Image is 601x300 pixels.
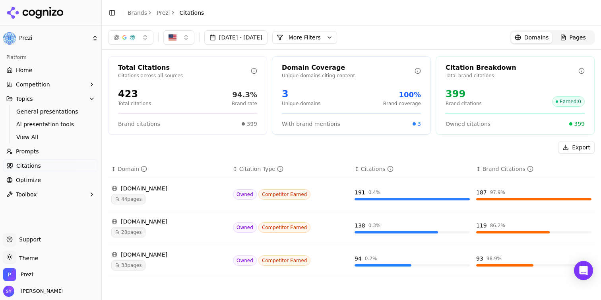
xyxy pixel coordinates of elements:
span: Owned citations [446,120,490,128]
span: Citations [16,162,41,170]
img: US [169,33,176,41]
img: Prezi [3,268,16,281]
button: [DATE] - [DATE] [204,30,268,45]
img: Stephanie Yu [3,286,14,297]
div: Platform [3,51,98,64]
div: 0.2 % [365,255,377,262]
div: 119 [476,222,487,229]
p: Total citations [118,100,151,107]
span: Theme [16,255,38,261]
div: [DOMAIN_NAME] [111,184,227,192]
div: 100% [383,89,421,100]
div: Citation Type [239,165,283,173]
span: 399 [574,120,585,128]
span: General presentations [16,108,85,116]
span: 28 pages [111,227,145,237]
p: Brand rate [232,100,257,107]
div: 93 [476,255,483,263]
p: Unique domains [282,100,320,107]
div: Open Intercom Messenger [574,261,593,280]
span: Optimize [16,176,41,184]
span: With brand mentions [282,120,340,128]
span: Competitor Earned [258,222,311,233]
a: Prezi [157,9,170,17]
th: brandCitationCount [473,160,595,178]
div: Brand Citations [483,165,533,173]
button: Open user button [3,286,64,297]
button: Competition [3,78,98,91]
nav: breadcrumb [128,9,204,17]
span: Prompts [16,147,39,155]
a: Home [3,64,98,76]
span: Domains [524,33,549,41]
a: Citations [3,159,98,172]
div: Domain Coverage [282,63,415,73]
span: Competition [16,80,50,88]
div: 94 [355,255,362,263]
span: View All [16,133,85,141]
span: Topics [16,95,33,103]
span: Prezi [21,271,33,278]
div: Domain [118,165,147,173]
p: Citations across all sources [118,73,251,79]
div: 399 [446,88,482,100]
th: domain [108,160,230,178]
span: Support [16,235,41,243]
div: Citation Breakdown [446,63,578,73]
span: 33 pages [111,260,145,271]
div: Citations [361,165,394,173]
a: General presentations [13,106,89,117]
button: Topics [3,92,98,105]
div: 191 [355,188,365,196]
div: 97.9 % [490,189,505,196]
div: Data table [108,160,595,277]
a: AI presentation tools [13,119,89,130]
span: Pages [570,33,586,41]
span: Home [16,66,32,74]
span: Earned : 0 [552,96,585,107]
div: [DOMAIN_NAME] [111,218,227,225]
a: View All [13,131,89,143]
div: ↕Domain [111,165,227,173]
p: Brand coverage [383,100,421,107]
div: 187 [476,188,487,196]
span: Owned [233,222,257,233]
p: Total brand citations [446,73,578,79]
div: 86.2 % [490,222,505,229]
th: totalCitationCount [351,160,473,178]
span: AI presentation tools [16,120,85,128]
p: Brand citations [446,100,482,107]
div: 0.4 % [368,189,381,196]
span: 3 [417,120,421,128]
p: Unique domains citing content [282,73,415,79]
a: Prompts [3,145,98,158]
a: Brands [128,10,147,16]
button: More Filters [272,31,337,44]
span: Citations [180,9,204,17]
div: ↕Brand Citations [476,165,591,173]
div: 3 [282,88,320,100]
div: [DOMAIN_NAME] [111,251,227,259]
span: Competitor Earned [258,255,311,266]
span: 399 [246,120,257,128]
div: ↕Citations [355,165,470,173]
div: 138 [355,222,365,229]
button: Open organization switcher [3,268,33,281]
button: Export [558,141,595,154]
span: [PERSON_NAME] [17,288,64,295]
span: Owned [233,189,257,200]
span: Owned [233,255,257,266]
span: 44 pages [111,194,145,204]
div: Total Citations [118,63,251,73]
span: Brand citations [118,120,160,128]
span: Competitor Earned [258,189,311,200]
div: 94.3% [232,89,257,100]
span: Toolbox [16,190,37,198]
button: Toolbox [3,188,98,201]
div: 0.3 % [368,222,381,229]
span: Prezi [19,35,89,42]
a: Optimize [3,174,98,186]
div: ↕Citation Type [233,165,348,173]
th: citationTypes [230,160,351,178]
div: 98.9 % [487,255,502,262]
